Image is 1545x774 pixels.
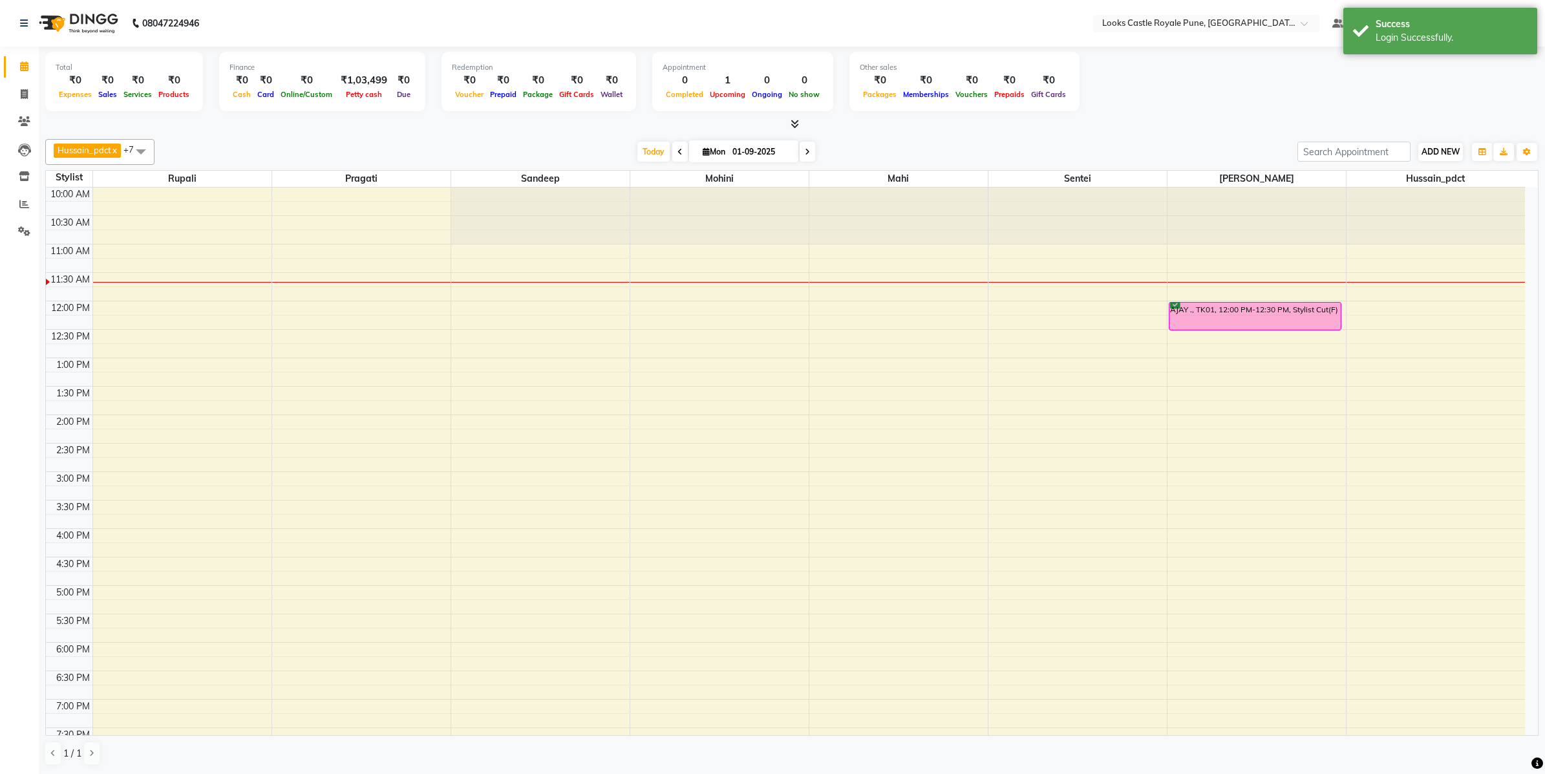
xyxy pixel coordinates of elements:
[54,358,92,372] div: 1:00 PM
[663,62,823,73] div: Appointment
[785,73,823,88] div: 0
[699,147,729,156] span: Mon
[254,73,277,88] div: ₹0
[54,500,92,514] div: 3:30 PM
[120,73,155,88] div: ₹0
[56,90,95,99] span: Expenses
[277,73,336,88] div: ₹0
[46,171,92,184] div: Stylist
[392,73,415,88] div: ₹0
[48,216,92,230] div: 10:30 AM
[952,73,991,88] div: ₹0
[1167,171,1346,187] span: [PERSON_NAME]
[48,330,92,343] div: 12:30 PM
[597,73,626,88] div: ₹0
[1376,31,1528,45] div: Login Successfully.
[749,90,785,99] span: Ongoing
[1028,73,1069,88] div: ₹0
[272,171,451,187] span: Pragati
[597,90,626,99] span: Wallet
[452,90,487,99] span: Voucher
[630,171,809,187] span: Mohini
[637,142,670,162] span: Today
[123,144,144,155] span: +7
[155,73,193,88] div: ₹0
[394,90,414,99] span: Due
[54,557,92,571] div: 4:30 PM
[988,171,1167,187] span: Sentei
[952,90,991,99] span: Vouchers
[556,90,597,99] span: Gift Cards
[54,472,92,486] div: 3:00 PM
[900,73,952,88] div: ₹0
[809,171,988,187] span: Mahi
[452,62,626,73] div: Redemption
[254,90,277,99] span: Card
[1376,17,1528,31] div: Success
[54,614,92,628] div: 5:30 PM
[451,171,630,187] span: Sandeep
[54,415,92,429] div: 2:00 PM
[860,62,1069,73] div: Other sales
[54,529,92,543] div: 4:00 PM
[991,73,1028,88] div: ₹0
[229,73,254,88] div: ₹0
[48,301,92,315] div: 12:00 PM
[1418,143,1463,161] button: ADD NEW
[277,90,336,99] span: Online/Custom
[155,90,193,99] span: Products
[56,62,193,73] div: Total
[54,728,92,742] div: 7:30 PM
[1297,142,1411,162] input: Search Appointment
[860,73,900,88] div: ₹0
[1347,171,1526,187] span: Hussain_pdct
[729,142,793,162] input: 2025-09-01
[749,73,785,88] div: 0
[900,90,952,99] span: Memberships
[120,90,155,99] span: Services
[142,5,199,41] b: 08047224946
[229,90,254,99] span: Cash
[111,145,117,155] a: x
[33,5,122,41] img: logo
[54,387,92,400] div: 1:30 PM
[1028,90,1069,99] span: Gift Cards
[1422,147,1460,156] span: ADD NEW
[54,643,92,656] div: 6:00 PM
[1169,303,1341,330] div: AJAY ., TK01, 12:00 PM-12:30 PM, Stylist Cut(F)
[229,62,415,73] div: Finance
[95,90,120,99] span: Sales
[452,73,487,88] div: ₹0
[93,171,272,187] span: Rupali
[54,700,92,713] div: 7:00 PM
[556,73,597,88] div: ₹0
[58,145,111,155] span: Hussain_pdct
[336,73,392,88] div: ₹1,03,499
[487,73,520,88] div: ₹0
[56,73,95,88] div: ₹0
[48,188,92,201] div: 10:00 AM
[785,90,823,99] span: No show
[520,90,556,99] span: Package
[54,444,92,457] div: 2:30 PM
[95,73,120,88] div: ₹0
[54,671,92,685] div: 6:30 PM
[663,90,707,99] span: Completed
[54,586,92,599] div: 5:00 PM
[343,90,385,99] span: Petty cash
[663,73,707,88] div: 0
[487,90,520,99] span: Prepaid
[707,73,749,88] div: 1
[48,244,92,258] div: 11:00 AM
[991,90,1028,99] span: Prepaids
[860,90,900,99] span: Packages
[63,747,81,760] span: 1 / 1
[520,73,556,88] div: ₹0
[707,90,749,99] span: Upcoming
[48,273,92,286] div: 11:30 AM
